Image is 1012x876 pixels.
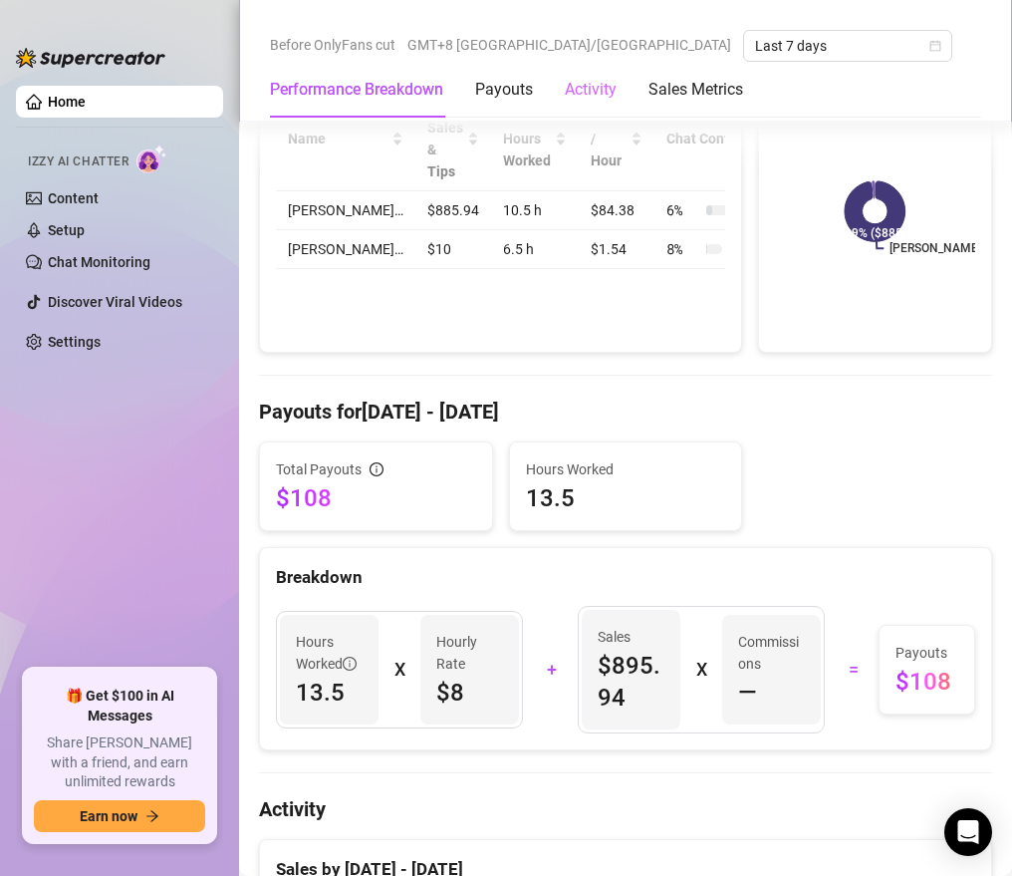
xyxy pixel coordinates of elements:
[270,30,395,60] span: Before OnlyFans cut
[136,145,167,173] img: AI Chatter
[579,191,654,230] td: $84.38
[296,677,363,709] span: 13.5
[666,128,795,149] span: Chat Conversion
[48,254,150,270] a: Chat Monitoring
[565,78,617,102] div: Activity
[16,48,165,68] img: logo-BBDzfeDw.svg
[436,677,503,709] span: $8
[415,87,491,191] th: Total Sales & Tips
[276,564,975,591] div: Breakdown
[666,199,698,221] span: 6 %
[491,230,579,269] td: 6.5 h
[276,482,476,514] span: $108
[598,626,664,648] span: Sales
[394,654,404,686] div: X
[276,87,415,191] th: Name
[259,398,992,426] h4: Payouts for [DATE] - [DATE]
[415,230,491,269] td: $10
[415,191,491,230] td: $885.94
[276,458,362,480] span: Total Payouts
[427,95,463,182] span: Total Sales & Tips
[436,631,503,675] article: Hourly Rate
[48,94,86,110] a: Home
[34,687,205,726] span: 🎁 Get $100 in AI Messages
[288,128,387,149] span: Name
[738,631,805,675] article: Commissions
[526,458,726,480] span: Hours Worked
[755,31,940,61] span: Last 7 days
[407,30,731,60] span: GMT+8 [GEOGRAPHIC_DATA]/[GEOGRAPHIC_DATA]
[654,87,823,191] th: Chat Conversion
[944,808,992,856] div: Open Intercom Messenger
[343,657,357,671] span: info-circle
[80,808,137,824] span: Earn now
[34,733,205,792] span: Share [PERSON_NAME] with a friend, and earn unlimited rewards
[579,230,654,269] td: $1.54
[145,809,159,823] span: arrow-right
[48,222,85,238] a: Setup
[503,106,551,171] div: Est. Hours Worked
[738,677,757,709] span: —
[34,800,205,832] button: Earn nowarrow-right
[48,334,101,350] a: Settings
[526,482,726,514] span: 13.5
[276,230,415,269] td: [PERSON_NAME]…
[276,191,415,230] td: [PERSON_NAME]…
[491,191,579,230] td: 10.5 h
[259,795,992,823] h4: Activity
[296,631,363,675] span: Hours Worked
[28,152,128,171] span: Izzy AI Chatter
[48,190,99,206] a: Content
[895,666,958,698] span: $108
[929,40,941,52] span: calendar
[696,654,706,686] div: X
[837,654,867,686] div: =
[48,294,182,310] a: Discover Viral Videos
[591,106,627,171] span: Sales / Hour
[666,238,698,260] span: 8 %
[475,78,533,102] div: Payouts
[648,78,743,102] div: Sales Metrics
[370,462,383,476] span: info-circle
[890,242,990,256] text: [PERSON_NAME]…
[579,87,654,191] th: Sales / Hour
[598,650,664,714] span: $895.94
[895,642,958,664] span: Payouts
[535,654,565,686] div: +
[270,78,443,102] div: Performance Breakdown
